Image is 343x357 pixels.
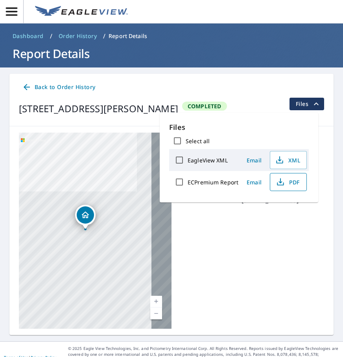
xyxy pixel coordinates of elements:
[150,308,162,319] a: Current Level 17, Zoom Out
[103,31,105,41] li: /
[169,122,309,133] p: Files
[188,178,238,186] label: ECPremium Report
[188,157,228,164] label: EagleView XML
[275,155,300,165] span: XML
[289,98,324,110] button: filesDropdownBtn-67477650
[242,176,267,188] button: Email
[19,102,178,116] div: [STREET_ADDRESS][PERSON_NAME]
[9,30,47,42] a: Dashboard
[9,30,334,42] nav: breadcrumb
[183,102,226,110] span: Completed
[19,80,98,95] a: Back to Order History
[35,6,128,18] img: EV Logo
[245,178,264,186] span: Email
[150,296,162,308] a: Current Level 17, Zoom In
[296,99,321,109] span: Files
[242,154,267,166] button: Email
[30,1,133,22] a: EV Logo
[270,151,307,169] button: XML
[13,32,44,40] span: Dashboard
[75,205,96,229] div: Dropped pin, building 1, Residential property, 3507 Lynnwood Dr Bellevue, NE 68123
[50,31,52,41] li: /
[59,32,97,40] span: Order History
[270,173,307,191] button: PDF
[109,32,147,40] p: Report Details
[55,30,100,42] a: Order History
[275,177,300,187] span: PDF
[22,82,95,92] span: Back to Order History
[9,46,334,62] h1: Report Details
[186,137,210,145] label: Select all
[245,157,264,164] span: Email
